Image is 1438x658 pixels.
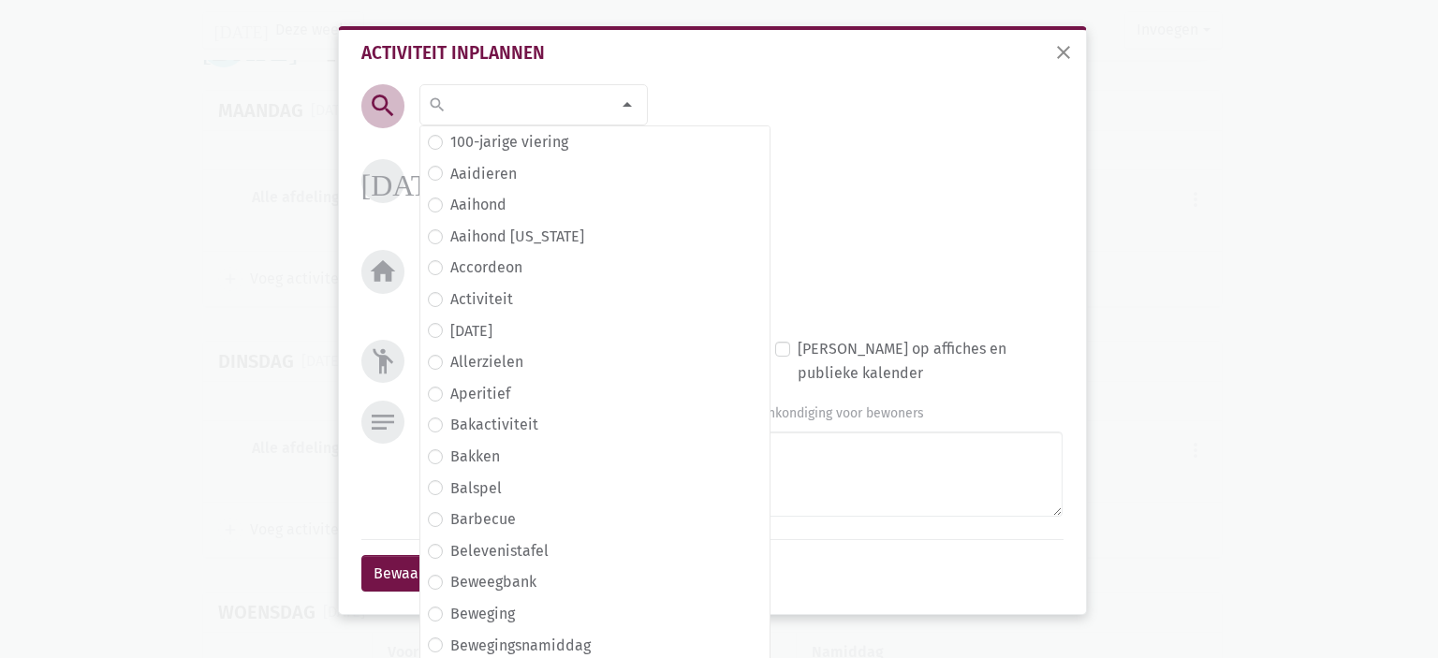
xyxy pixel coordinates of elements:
label: Aaihond [US_STATE] [450,225,584,249]
label: Beweegbank [450,570,536,594]
label: Aankondiging voor bewoners [753,403,924,424]
label: [DATE] [450,319,492,344]
div: Activiteit inplannen [361,45,1064,62]
i: emoji_people [368,346,398,376]
i: search [368,91,398,121]
label: Bakken [450,445,500,469]
label: Beweging [450,602,515,626]
i: [DATE] [361,166,458,196]
label: 100-jarige viering [450,130,568,154]
label: Barbecue [450,507,516,532]
label: [PERSON_NAME] op affiches en publieke kalender [798,337,1063,385]
label: Aaidieren [450,162,517,186]
span: close [1052,41,1075,64]
button: Bewaar [361,555,436,592]
i: home [368,256,398,286]
label: Aaihond [450,193,506,217]
label: Belevenistafel [450,539,549,563]
button: sluiten [1045,34,1082,75]
label: Aperitief [450,382,510,406]
label: Balspel [450,476,502,501]
label: Activiteit [450,287,513,312]
label: Bakactiviteit [450,413,538,437]
label: Bewegingsnamiddag [450,634,591,658]
label: Accordeon [450,256,522,280]
label: Allerzielen [450,350,523,374]
i: notes [368,407,398,437]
